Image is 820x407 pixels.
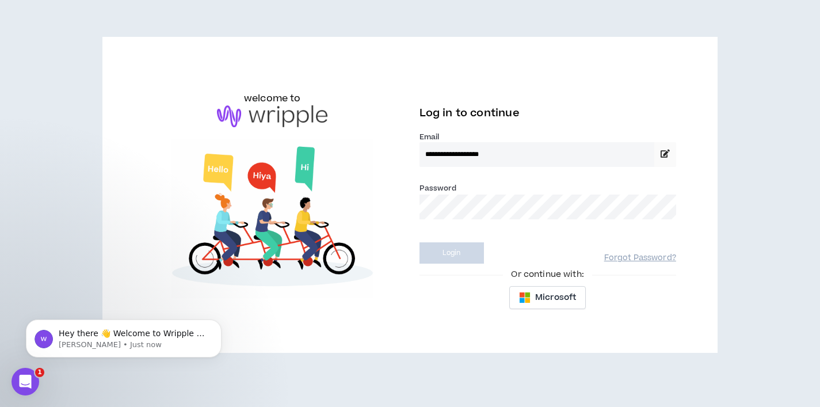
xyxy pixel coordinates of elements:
a: Forgot Password? [604,253,676,264]
iframe: Intercom live chat [12,368,39,395]
label: Email [419,132,676,142]
h6: welcome to [244,92,301,105]
iframe: Intercom notifications message [9,295,239,376]
img: logo-brand.png [217,105,327,127]
span: 1 [35,368,44,377]
span: Or continue with: [503,268,592,281]
span: Log in to continue [419,106,520,120]
span: Microsoft [535,291,576,304]
button: Login [419,242,484,264]
label: Password [419,183,457,193]
button: Microsoft [509,286,586,309]
img: Welcome to Wripple [144,139,401,298]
